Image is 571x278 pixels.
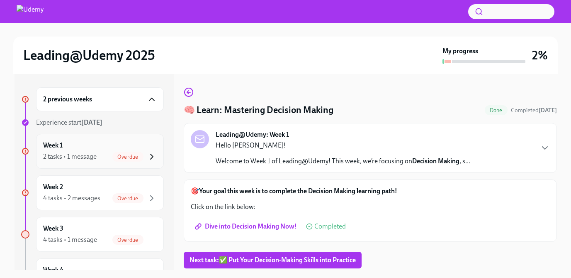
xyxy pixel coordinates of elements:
h3: 2% [532,48,548,63]
h4: 🧠 Learn: Mastering Decision Making [184,104,333,116]
h6: Week 1 [43,141,63,150]
strong: Leading@Udemy: Week 1 [216,130,289,139]
a: Dive into Decision Making Now! [191,218,303,235]
a: Week 24 tasks • 2 messagesOverdue [21,175,164,210]
strong: [DATE] [539,107,557,114]
span: Done [485,107,508,113]
h2: Leading@Udemy 2025 [23,47,155,64]
img: Udemy [17,5,44,18]
span: Overdue [112,195,143,202]
span: Completed [314,223,346,230]
span: Completed [511,107,557,114]
strong: My progress [442,47,478,56]
strong: Your goal this week is to complete the Decision Making learning path! [199,187,397,195]
span: Dive into Decision Making Now! [197,222,297,231]
h6: Week 4 [43,266,63,275]
span: Overdue [112,237,143,243]
span: September 15th, 2025 17:21 [511,106,557,114]
div: 2 previous weeks [36,87,164,111]
span: Next task : ✅ Put Your Decision-Making Skills into Practice [190,256,356,264]
a: Week 34 tasks • 1 messageOverdue [21,217,164,252]
h6: Week 2 [43,182,63,192]
p: Click on the link below: [191,202,550,212]
a: Week 12 tasks • 1 messageOverdue [21,134,164,169]
strong: [DATE] [81,118,102,126]
h6: 2 previous weeks [43,95,92,104]
span: Overdue [112,154,143,160]
div: 4 tasks • 1 message [43,235,97,244]
p: 🎯 [191,187,550,196]
p: Welcome to Week 1 of Leading@Udemy! This week, we’re focusing on , s... [216,157,470,166]
div: 4 tasks • 2 messages [43,194,100,203]
h6: Week 3 [43,224,63,233]
strong: Decision Making [412,157,459,165]
a: Experience start[DATE] [21,118,164,127]
div: 2 tasks • 1 message [43,152,97,161]
p: Hello [PERSON_NAME]! [216,141,470,150]
button: Next task:✅ Put Your Decision-Making Skills into Practice [184,252,362,268]
span: Experience start [36,118,102,126]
